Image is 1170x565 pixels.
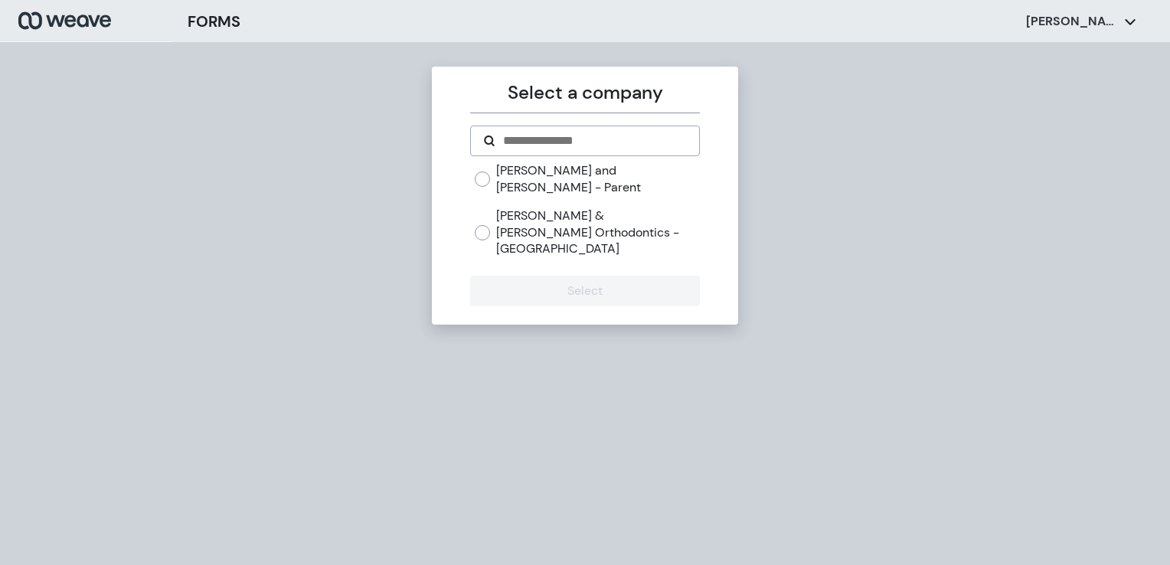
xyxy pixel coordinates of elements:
[470,79,699,106] p: Select a company
[470,276,699,306] button: Select
[496,207,699,257] label: [PERSON_NAME] & [PERSON_NAME] Orthodontics - [GEOGRAPHIC_DATA]
[502,132,686,150] input: Search
[188,10,240,33] h3: FORMS
[1026,13,1118,30] p: [PERSON_NAME]
[496,162,699,195] label: [PERSON_NAME] and [PERSON_NAME] - Parent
